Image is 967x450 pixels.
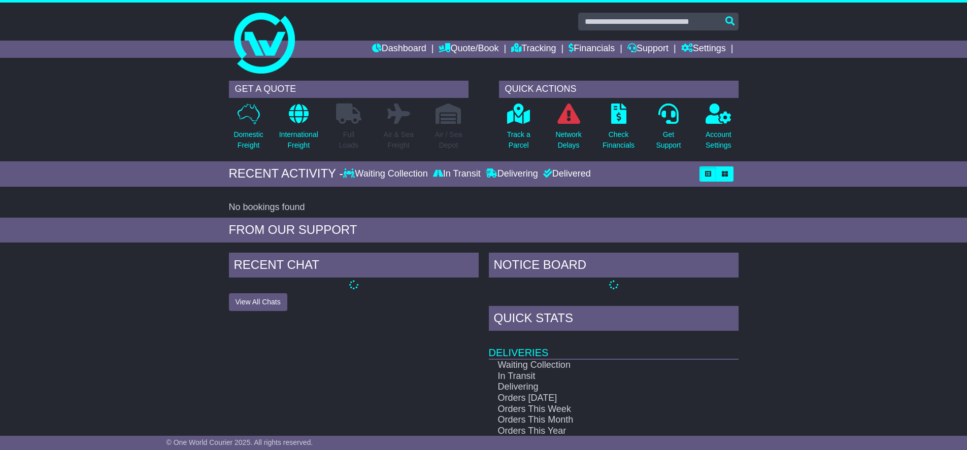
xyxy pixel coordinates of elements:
a: DomesticFreight [233,103,263,156]
div: No bookings found [229,202,739,213]
a: CheckFinancials [602,103,635,156]
a: Settings [681,41,726,58]
td: Delivering [489,382,703,393]
div: Delivering [483,168,541,180]
td: Orders This Year [489,426,703,437]
button: View All Chats [229,293,287,311]
td: Orders [DATE] [489,393,703,404]
a: AccountSettings [705,103,732,156]
td: Waiting Collection [489,359,703,371]
div: GET A QUOTE [229,81,469,98]
td: Orders This Month [489,414,703,426]
p: Account Settings [706,129,731,151]
a: Dashboard [372,41,426,58]
p: Air & Sea Freight [384,129,414,151]
div: Delivered [541,168,591,180]
div: RECENT ACTIVITY - [229,166,344,181]
a: Support [627,41,669,58]
div: FROM OUR SUPPORT [229,223,739,237]
a: InternationalFreight [279,103,319,156]
td: In Transit [489,371,703,382]
div: NOTICE BOARD [489,253,739,280]
div: Waiting Collection [343,168,430,180]
div: QUICK ACTIONS [499,81,739,98]
div: Quick Stats [489,306,739,333]
a: Quote/Book [439,41,498,58]
a: Tracking [511,41,556,58]
a: GetSupport [655,103,681,156]
p: Domestic Freight [234,129,263,151]
div: RECENT CHAT [229,253,479,280]
a: NetworkDelays [555,103,582,156]
p: International Freight [279,129,318,151]
p: Full Loads [336,129,361,151]
p: Air / Sea Depot [435,129,462,151]
a: Financials [569,41,615,58]
p: Track a Parcel [507,129,530,151]
p: Check Financials [603,129,635,151]
td: Orders This Week [489,404,703,415]
a: Track aParcel [507,103,531,156]
td: Deliveries [489,333,739,359]
p: Get Support [656,129,681,151]
span: © One World Courier 2025. All rights reserved. [166,438,313,446]
div: In Transit [430,168,483,180]
p: Network Delays [555,129,581,151]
